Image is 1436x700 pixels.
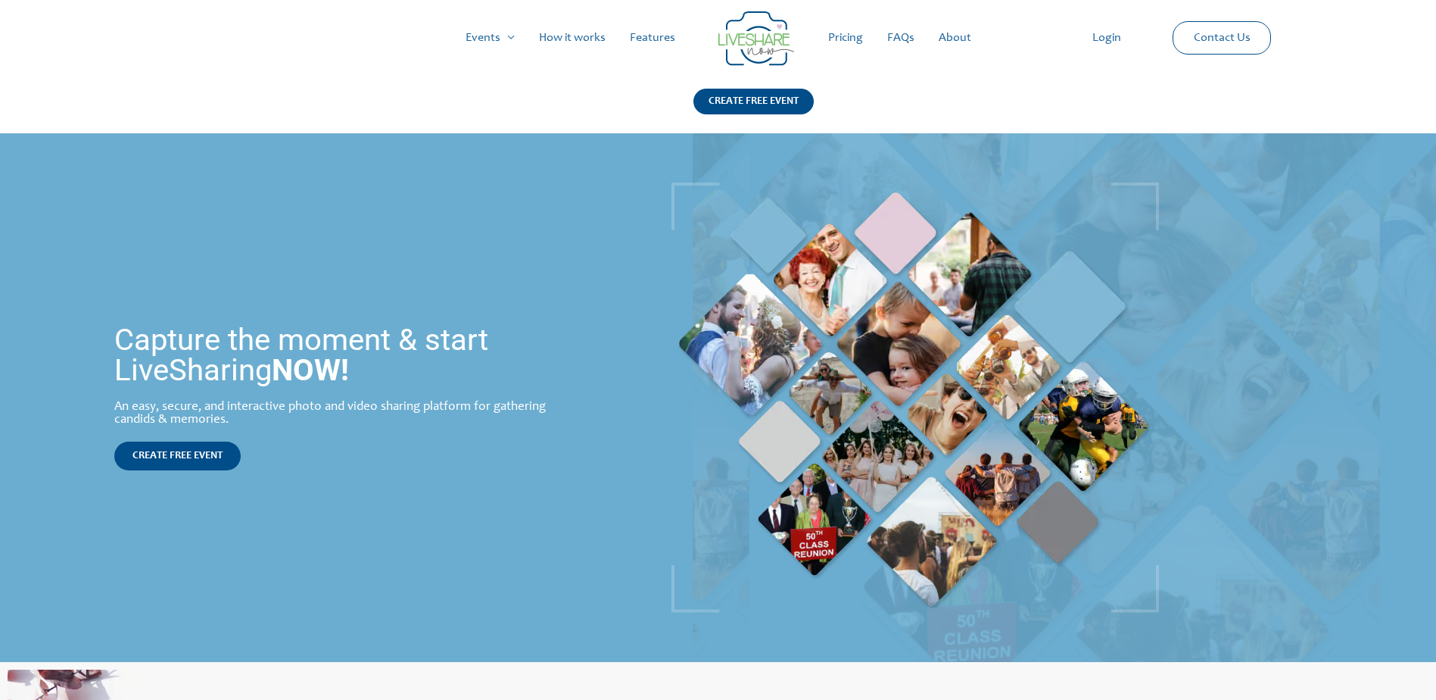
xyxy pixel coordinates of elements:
a: Login [1080,14,1133,62]
span: CREATE FREE EVENT [132,451,223,461]
h1: Capture the moment & start LiveSharing [114,325,574,386]
a: FAQs [875,14,927,62]
a: CREATE FREE EVENT [693,89,814,133]
a: Features [618,14,687,62]
nav: Site Navigation [26,14,1410,62]
strong: NOW! [272,352,349,388]
div: CREATE FREE EVENT [693,89,814,114]
img: Live Photobooth | Live Photo Slideshow for Events | Create Free Events Album for Any Occasion [671,183,1159,613]
a: CREATE FREE EVENT [114,442,241,470]
a: Pricing [816,14,875,62]
div: An easy, secure, and interactive photo and video sharing platform for gathering candids & memories. [114,401,574,427]
a: Events [453,14,527,62]
a: How it works [527,14,618,62]
a: About [927,14,983,62]
a: Contact Us [1182,22,1263,54]
img: LiveShare logo - Capture & Share Event Memories | Live Photo Slideshow for Events | Create Free E... [718,11,794,66]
